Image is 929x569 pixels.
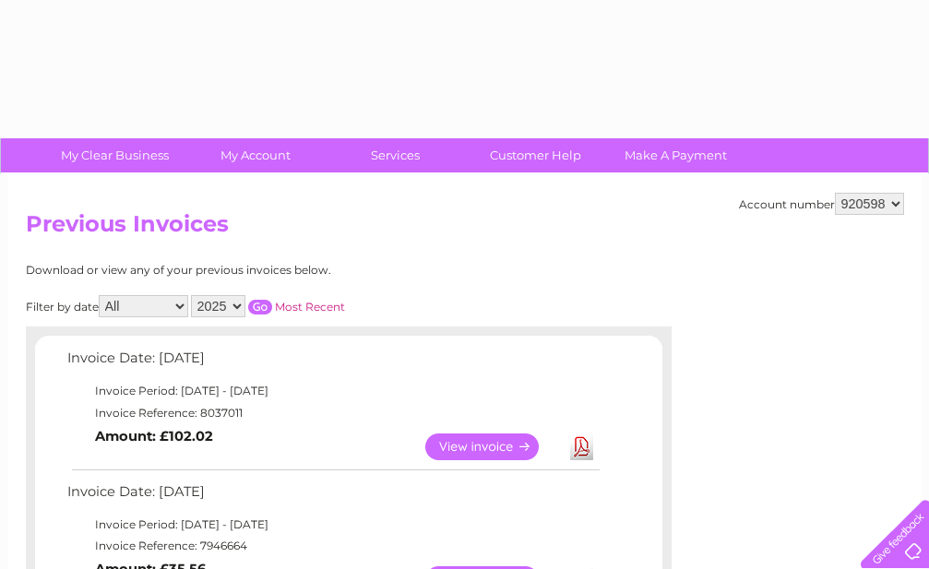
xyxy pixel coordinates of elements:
td: Invoice Period: [DATE] - [DATE] [63,380,602,402]
a: My Account [179,138,331,172]
a: Make A Payment [600,138,752,172]
b: Amount: £102.02 [95,428,213,445]
td: Invoice Date: [DATE] [63,346,602,380]
a: Services [319,138,471,172]
h2: Previous Invoices [26,211,904,246]
td: Invoice Reference: 7946664 [63,535,602,557]
td: Invoice Period: [DATE] - [DATE] [63,514,602,536]
div: Download or view any of your previous invoices below. [26,264,510,277]
a: Customer Help [459,138,612,172]
a: My Clear Business [39,138,191,172]
td: Invoice Date: [DATE] [63,480,602,514]
div: Filter by date [26,295,510,317]
a: Download [570,433,593,460]
a: Most Recent [275,300,345,314]
a: View [425,433,561,460]
td: Invoice Reference: 8037011 [63,402,602,424]
div: Account number [739,193,904,215]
